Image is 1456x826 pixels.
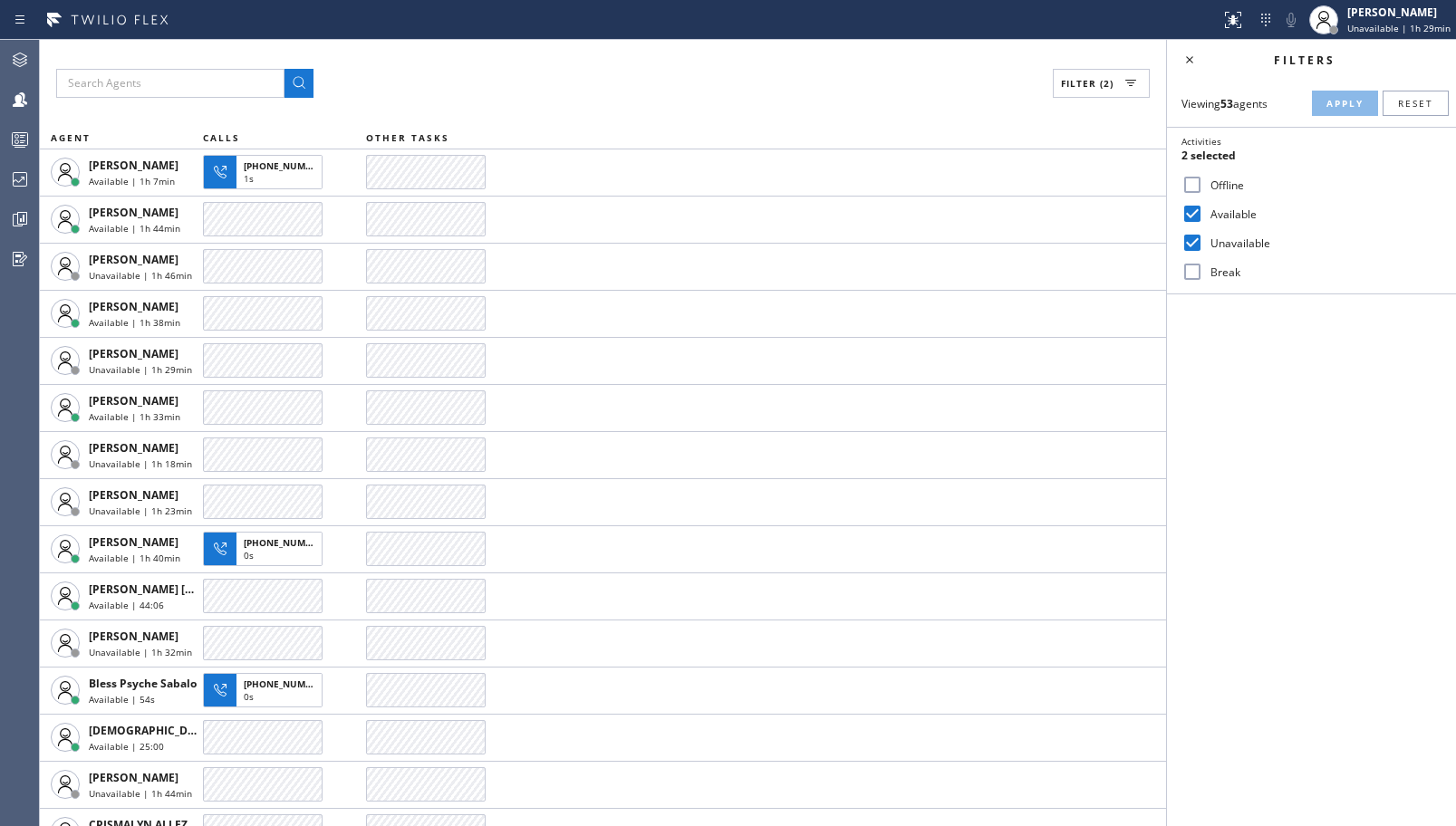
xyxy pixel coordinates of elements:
input: Search Agents [56,69,284,98]
span: Unavailable | 1h 29min [1347,22,1451,34]
span: Unavailable | 1h 29min [89,363,192,376]
button: [PHONE_NUMBER]0s [203,526,328,571]
button: Filter (2) [1053,69,1150,98]
span: [PERSON_NAME] [89,299,178,314]
button: [PHONE_NUMBER]1s [203,149,328,195]
span: Filter (2) [1061,77,1114,90]
span: [PHONE_NUMBER] [244,159,326,172]
span: Available | 1h 40min [89,552,180,564]
span: [PERSON_NAME] [89,487,178,503]
label: Unavailable [1203,235,1442,251]
span: Viewing agents [1181,96,1268,111]
span: AGENT [51,131,91,144]
span: Unavailable | 1h 23min [89,504,192,517]
span: [PERSON_NAME] [89,393,178,408]
span: Apply [1326,97,1364,110]
span: [PERSON_NAME] [89,629,178,644]
label: Offline [1203,178,1442,193]
label: Break [1203,264,1442,280]
span: Filters [1274,53,1335,68]
span: [PERSON_NAME] [89,534,178,550]
span: Available | 1h 7min [89,175,175,187]
span: Unavailable | 1h 46min [89,269,192,282]
span: Available | 44:06 [89,599,164,611]
span: [PERSON_NAME] [89,346,178,361]
span: Unavailable | 1h 44min [89,787,192,800]
span: CALLS [203,131,240,144]
div: [PERSON_NAME] [1347,5,1451,20]
span: Available | 54s [89,693,155,706]
span: [PERSON_NAME] [PERSON_NAME] [89,581,271,597]
span: OTHER TASKS [366,131,449,144]
span: 0s [244,690,254,703]
button: [PHONE_NUMBER]0s [203,668,328,713]
span: [PERSON_NAME] [89,770,178,785]
span: Unavailable | 1h 18min [89,457,192,470]
label: Available [1203,206,1442,222]
strong: 53 [1220,96,1233,111]
span: [DEMOGRAPHIC_DATA][PERSON_NAME] [89,723,302,738]
span: [PERSON_NAME] [89,440,178,456]
button: Reset [1383,91,1449,116]
span: [PERSON_NAME] [89,158,178,173]
span: [PERSON_NAME] [89,205,178,220]
span: [PHONE_NUMBER] [244,677,326,690]
div: Activities [1181,135,1442,148]
button: Apply [1312,91,1378,116]
span: Available | 1h 38min [89,316,180,329]
span: Available | 1h 33min [89,410,180,423]
span: 2 selected [1181,148,1236,163]
span: [PERSON_NAME] [89,252,178,267]
span: Available | 1h 44min [89,222,180,235]
span: [PHONE_NUMBER] [244,536,326,549]
span: 0s [244,549,254,562]
span: Reset [1398,97,1433,110]
span: Available | 25:00 [89,740,164,753]
span: Unavailable | 1h 32min [89,646,192,658]
span: Bless Psyche Sabalo [89,676,197,691]
span: 1s [244,172,254,185]
button: Mute [1278,7,1304,33]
